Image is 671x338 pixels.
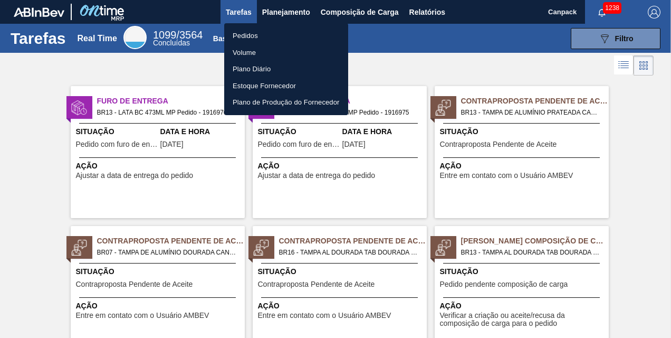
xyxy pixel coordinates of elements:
[224,61,348,78] a: Plano Diário
[224,78,348,95] a: Estoque Fornecedor
[224,44,348,61] a: Volume
[224,94,348,111] a: Plano de Produção do Fornecedor
[224,27,348,44] a: Pedidos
